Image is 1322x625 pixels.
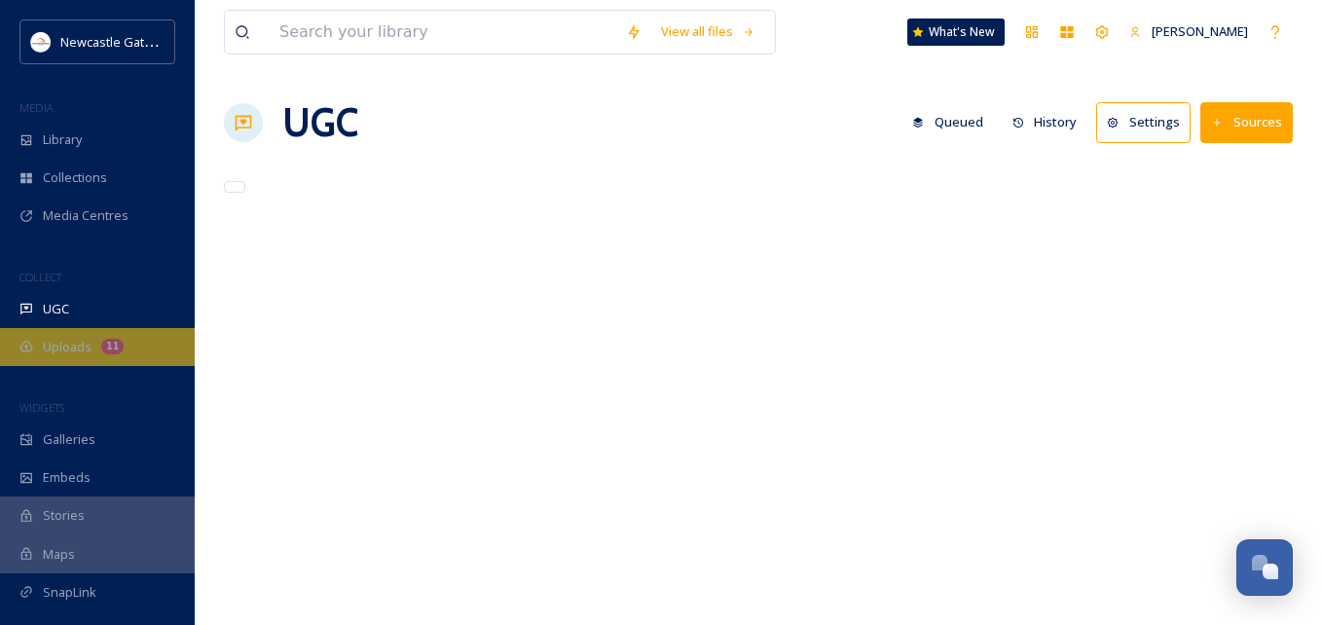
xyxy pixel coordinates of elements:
span: UGC [43,300,69,318]
button: Queued [902,103,993,141]
a: [PERSON_NAME] [1120,13,1258,51]
button: History [1003,103,1087,141]
span: [PERSON_NAME] [1152,22,1248,40]
a: UGC [282,93,358,152]
span: Newcastle Gateshead Initiative [60,32,239,51]
span: COLLECT [19,270,61,284]
div: 11 [101,339,124,354]
span: Library [43,130,82,149]
span: Media Centres [43,206,129,225]
span: Maps [43,545,75,564]
a: Settings [1096,102,1200,142]
span: MEDIA [19,100,54,115]
a: View all files [651,13,765,51]
span: SnapLink [43,583,96,602]
span: Stories [43,506,85,525]
input: Search your library [270,11,616,54]
img: DqD9wEUd_400x400.jpg [31,32,51,52]
button: Settings [1096,102,1191,142]
a: Queued [902,103,1003,141]
a: History [1003,103,1097,141]
span: WIDGETS [19,400,64,415]
span: Galleries [43,430,95,449]
span: Uploads [43,338,92,356]
a: What's New [907,18,1005,46]
span: Embeds [43,468,91,487]
span: Collections [43,168,107,187]
button: Sources [1200,102,1293,142]
button: Open Chat [1236,539,1293,596]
